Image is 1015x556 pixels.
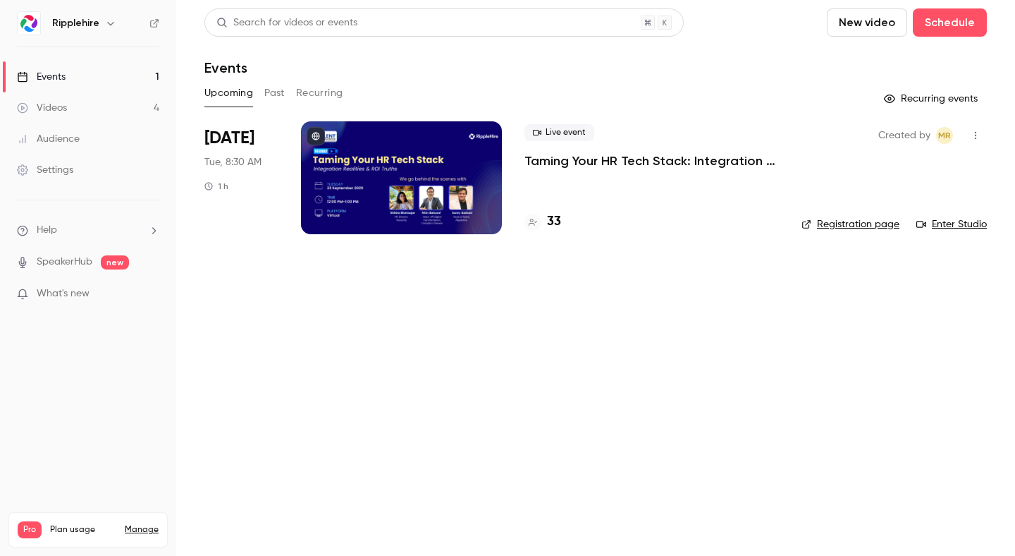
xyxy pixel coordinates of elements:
[18,521,42,538] span: Pro
[52,16,99,30] h6: Ripplehire
[142,288,159,301] iframe: Noticeable Trigger
[204,155,262,169] span: Tue, 8:30 AM
[17,163,73,177] div: Settings
[204,82,253,104] button: Upcoming
[916,217,987,231] a: Enter Studio
[216,16,357,30] div: Search for videos or events
[524,152,779,169] a: Taming Your HR Tech Stack: Integration Realities and ROI Truths
[296,82,343,104] button: Recurring
[101,255,129,270] span: new
[204,121,278,234] div: Sep 23 Tue, 12:00 PM (Asia/Calcutta)
[37,223,57,238] span: Help
[547,212,561,231] h4: 33
[37,255,92,270] a: SpeakerHub
[17,101,67,115] div: Videos
[264,82,285,104] button: Past
[17,132,80,146] div: Audience
[125,524,159,536] a: Manage
[878,127,930,144] span: Created by
[18,12,40,35] img: Ripplehire
[524,124,594,141] span: Live event
[17,70,66,84] div: Events
[913,8,987,37] button: Schedule
[938,127,951,144] span: MR
[936,127,953,144] span: Marketing RippleHire
[878,87,987,110] button: Recurring events
[204,181,228,192] div: 1 h
[801,217,899,231] a: Registration page
[524,212,561,231] a: 33
[37,286,90,301] span: What's new
[17,223,159,238] li: help-dropdown-opener
[827,8,907,37] button: New video
[204,127,254,150] span: [DATE]
[204,59,247,76] h1: Events
[50,524,116,536] span: Plan usage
